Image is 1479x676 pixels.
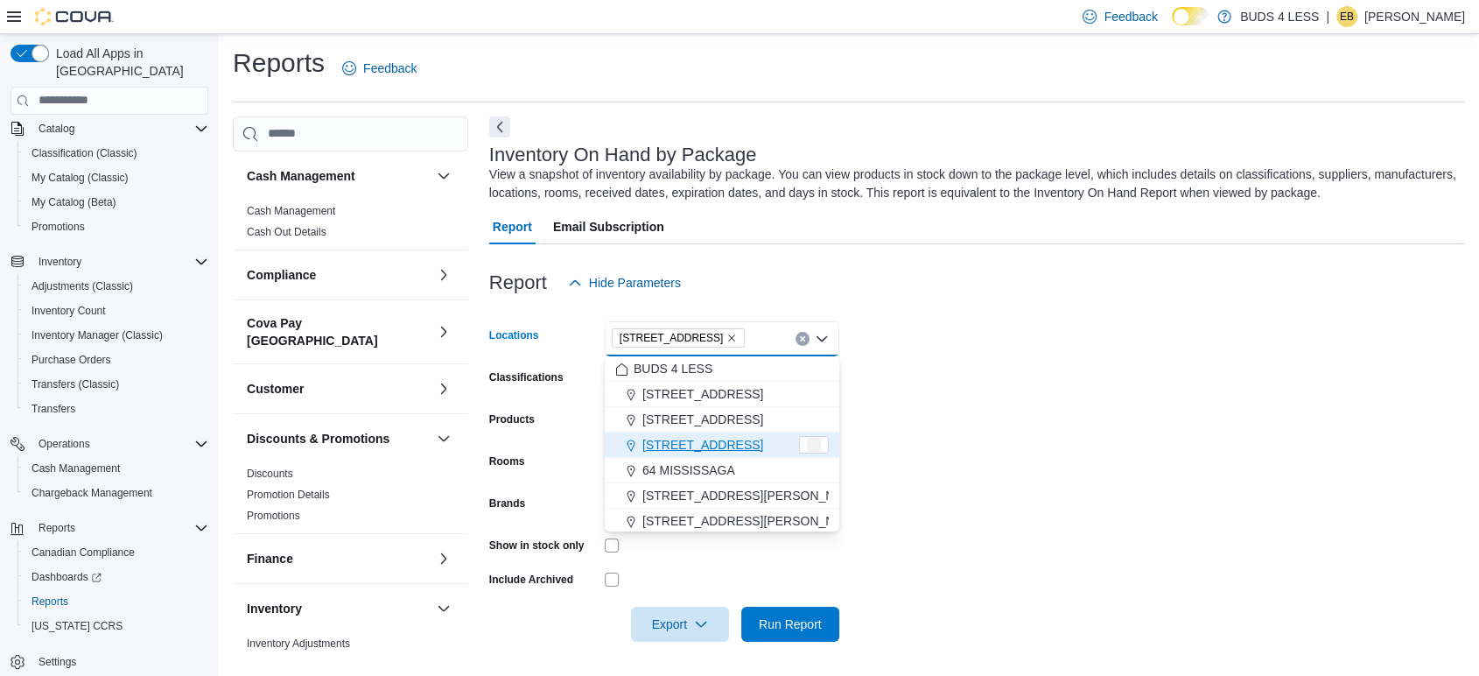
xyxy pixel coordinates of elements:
[32,251,88,272] button: Inventory
[1326,6,1329,27] p: |
[25,398,82,419] a: Transfers
[32,353,111,367] span: Purchase Orders
[247,225,326,239] span: Cash Out Details
[32,402,75,416] span: Transfers
[247,167,355,185] h3: Cash Management
[605,433,839,458] button: [STREET_ADDRESS]
[561,265,688,300] button: Hide Parameters
[247,550,430,567] button: Finance
[642,385,763,403] span: [STREET_ADDRESS]
[1340,6,1354,27] span: EB
[25,300,208,321] span: Inventory Count
[815,332,829,346] button: Close list of options
[1104,8,1157,25] span: Feedback
[247,314,430,349] button: Cova Pay [GEOGRAPHIC_DATA]
[18,565,215,589] a: Dashboards
[4,432,215,456] button: Operations
[39,255,81,269] span: Inventory
[18,481,215,505] button: Chargeback Management
[32,433,97,454] button: Operations
[35,8,114,25] img: Cova
[233,46,325,81] h1: Reports
[18,141,215,165] button: Classification (Classic)
[18,589,215,614] button: Reports
[489,165,1456,202] div: View a snapshot of inventory availability by package. You can view products in stock down to the ...
[589,274,681,292] span: Hide Parameters
[605,356,839,534] div: Choose from the following options
[18,165,215,190] button: My Catalog (Classic)
[247,489,330,501] a: Promotion Details
[25,591,208,612] span: Reports
[433,321,454,342] button: Cova Pay [GEOGRAPHIC_DATA]
[4,250,215,274] button: Inventory
[32,251,208,272] span: Inventory
[18,348,215,372] button: Purchase Orders
[4,649,215,674] button: Settings
[32,595,68,609] span: Reports
[32,651,208,672] span: Settings
[32,220,85,234] span: Promotions
[25,567,109,588] a: Dashboards
[759,616,822,633] span: Run Report
[247,637,350,651] span: Inventory Adjustments
[25,325,170,346] a: Inventory Manager (Classic)
[247,430,430,447] button: Discounts & Promotions
[247,637,350,650] a: Inventory Adjustments
[489,539,585,553] label: Show in stock only
[489,272,547,293] h3: Report
[631,607,729,642] button: Export
[605,382,839,407] button: [STREET_ADDRESS]
[39,437,90,451] span: Operations
[433,378,454,399] button: Customer
[25,349,118,370] a: Purchase Orders
[25,458,208,479] span: Cash Management
[247,205,335,217] a: Cash Management
[25,542,208,563] span: Canadian Compliance
[620,329,724,347] span: [STREET_ADDRESS]
[489,573,573,587] label: Include Archived
[1336,6,1357,27] div: Elisabeth Brown
[18,323,215,348] button: Inventory Manager (Classic)
[641,607,718,642] span: Export
[32,195,116,209] span: My Catalog (Beta)
[489,496,525,511] label: Brands
[605,483,839,509] button: [STREET_ADDRESS][PERSON_NAME]
[363,60,417,77] span: Feedback
[642,461,735,479] span: 64 MISSISSAGA
[25,216,208,237] span: Promotions
[1364,6,1465,27] p: [PERSON_NAME]
[642,512,865,530] span: [STREET_ADDRESS][PERSON_NAME]
[32,651,83,672] a: Settings
[25,567,208,588] span: Dashboards
[25,192,123,213] a: My Catalog (Beta)
[247,467,293,481] span: Discounts
[433,264,454,285] button: Compliance
[247,167,430,185] button: Cash Management
[493,209,532,244] span: Report
[247,380,304,398] h3: Customer
[741,607,839,642] button: Run Report
[489,144,757,165] h3: Inventory On Hand by Package
[433,548,454,569] button: Finance
[32,546,135,560] span: Canadian Compliance
[18,274,215,299] button: Adjustments (Classic)
[25,349,208,370] span: Purchase Orders
[247,510,300,522] a: Promotions
[18,299,215,323] button: Inventory Count
[32,518,208,539] span: Reports
[553,209,664,244] span: Email Subscription
[247,600,430,617] button: Inventory
[32,377,119,391] span: Transfers (Classic)
[32,486,152,500] span: Chargeback Management
[18,456,215,481] button: Cash Management
[39,122,74,136] span: Catalog
[605,356,839,382] button: BUDS 4 LESS
[233,201,468,250] div: Cash Management
[39,521,75,535] span: Reports
[642,436,763,454] span: [STREET_ADDRESS]
[18,540,215,565] button: Canadian Compliance
[612,328,746,348] span: 23 Young Street
[726,333,737,343] button: Remove 23 Young Street from selection in this group
[25,300,113,321] a: Inventory Count
[25,482,208,503] span: Chargeback Management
